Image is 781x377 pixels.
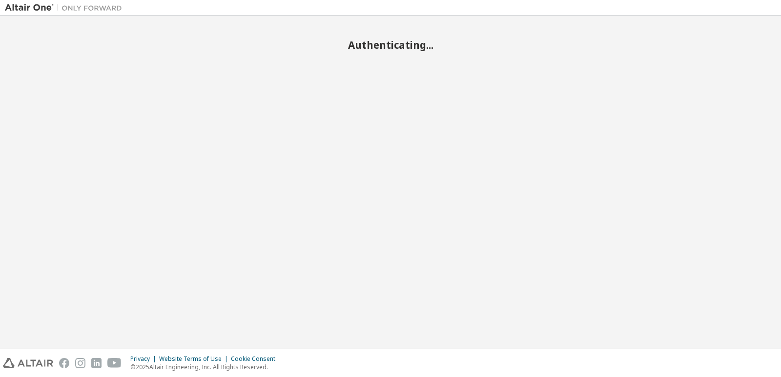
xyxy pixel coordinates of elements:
[91,358,102,368] img: linkedin.svg
[3,358,53,368] img: altair_logo.svg
[159,355,231,363] div: Website Terms of Use
[5,3,127,13] img: Altair One
[75,358,85,368] img: instagram.svg
[231,355,281,363] div: Cookie Consent
[5,39,776,51] h2: Authenticating...
[107,358,122,368] img: youtube.svg
[59,358,69,368] img: facebook.svg
[130,363,281,371] p: © 2025 Altair Engineering, Inc. All Rights Reserved.
[130,355,159,363] div: Privacy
